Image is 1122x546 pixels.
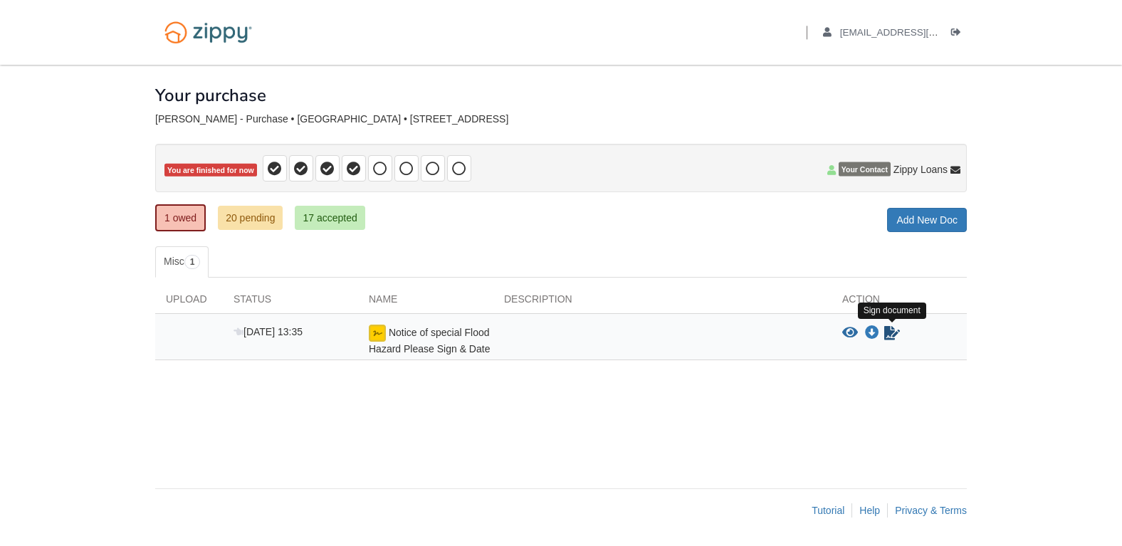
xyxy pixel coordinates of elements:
span: [DATE] 13:35 [234,326,303,337]
a: Add New Doc [887,208,967,232]
span: Zippy Loans [893,162,948,177]
a: 1 owed [155,204,206,231]
div: Name [358,292,493,313]
div: Sign document [858,303,926,319]
a: Download Notice of special Flood Hazard Please Sign & Date [865,327,879,339]
a: 20 pending [218,206,283,230]
a: Tutorial [812,505,844,516]
div: [PERSON_NAME] - Purchase • [GEOGRAPHIC_DATA] • [STREET_ADDRESS] [155,113,967,125]
img: Logo [155,14,261,51]
a: Privacy & Terms [895,505,967,516]
span: Notice of special Flood Hazard Please Sign & Date [369,327,490,355]
button: View Notice of special Flood Hazard Please Sign & Date [842,326,858,340]
h1: Your purchase [155,86,266,105]
a: Misc [155,246,209,278]
a: Help [859,505,880,516]
a: 17 accepted [295,206,365,230]
span: You are finished for now [164,164,257,177]
div: Description [493,292,832,313]
div: Upload [155,292,223,313]
div: Status [223,292,358,313]
span: 1 [184,255,201,269]
div: Action [832,292,967,313]
span: Your Contact [839,162,891,177]
a: Log out [951,27,967,41]
img: Ready for you to esign [369,325,386,342]
a: edit profile [823,27,1003,41]
span: s.dorsey5@hotmail.com [840,27,1003,38]
a: Sign Form [883,325,901,342]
